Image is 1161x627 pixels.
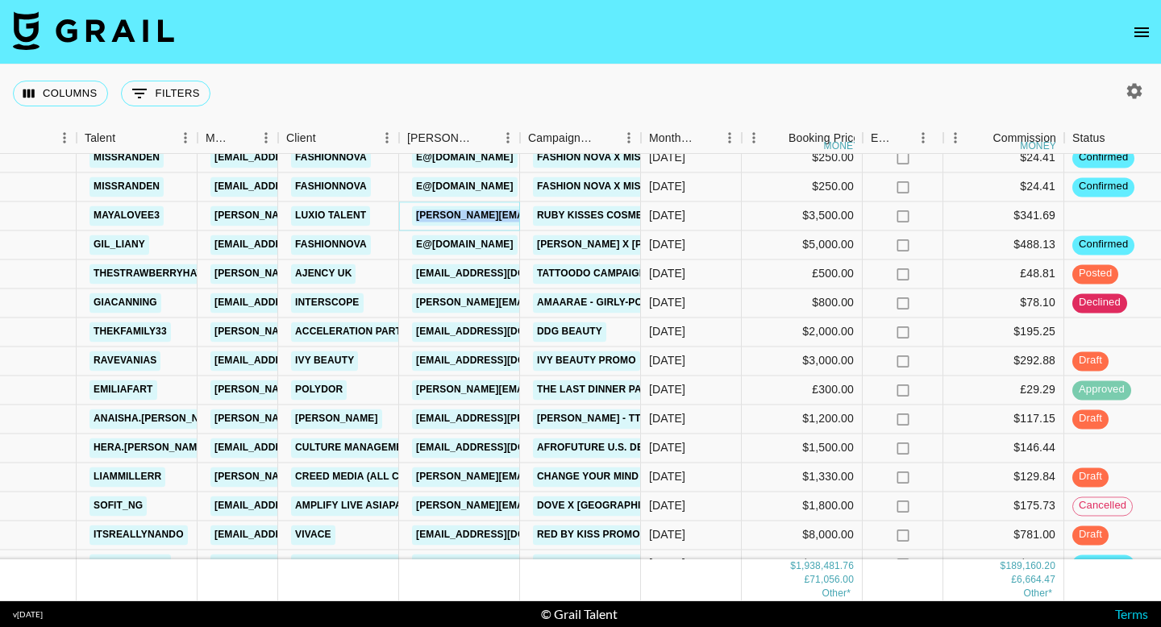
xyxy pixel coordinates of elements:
[412,380,758,400] a: [PERSON_NAME][EMAIL_ADDRESS][PERSON_NAME][DOMAIN_NAME]
[533,351,640,371] a: Ivy Beauty Promo
[89,409,228,429] a: anaisha.[PERSON_NAME]
[1072,557,1134,572] span: confirmed
[533,206,709,226] a: Ruby Kisses Cosmetics promo
[496,126,520,150] button: Menu
[52,126,77,150] button: Menu
[291,351,358,371] a: Ivy Beauty
[533,235,718,255] a: [PERSON_NAME] X [PERSON_NAME]
[742,201,863,230] div: $3,500.00
[520,122,641,154] div: Campaign (Type)
[824,141,860,151] div: money
[943,201,1064,230] div: $341.69
[89,176,164,197] a: missranden
[533,525,644,545] a: Red By Kiss Promo
[412,351,593,371] a: [EMAIL_ADDRESS][DOMAIN_NAME]
[231,127,254,149] button: Sort
[649,324,685,340] div: Aug '25
[291,264,356,284] a: AJENCY UK
[943,143,1064,172] div: $24.41
[1072,383,1131,398] span: approved
[943,550,1064,579] div: $97.63
[291,496,481,516] a: AMPLIFY LIVE ASIAPACIFIC PTE. LTD.
[89,496,147,516] a: sofit_ng
[742,521,863,550] div: $8,000.00
[210,293,391,313] a: [EMAIL_ADDRESS][DOMAIN_NAME]
[210,467,473,487] a: [PERSON_NAME][EMAIL_ADDRESS][DOMAIN_NAME]
[412,409,675,429] a: [EMAIL_ADDRESS][PERSON_NAME][DOMAIN_NAME]
[649,295,685,311] div: Aug '25
[742,230,863,260] div: $5,000.00
[649,498,685,514] div: Aug '25
[412,467,675,487] a: [PERSON_NAME][EMAIL_ADDRESS][DOMAIN_NAME]
[412,235,518,255] a: e@[DOMAIN_NAME]
[943,434,1064,463] div: $146.44
[809,573,854,587] div: 71,056.00
[528,122,594,154] div: Campaign (Type)
[473,127,496,149] button: Sort
[1072,151,1134,166] span: confirmed
[89,264,220,284] a: thestrawberryhayes
[742,172,863,201] div: $250.00
[1105,127,1128,149] button: Sort
[533,322,606,342] a: DDG Beauty
[1126,16,1158,48] button: open drawer
[1023,588,1052,599] span: € 1,370.07, CA$ 2,294.19, AU$ 146.44
[399,122,520,154] div: Booker
[1072,412,1109,427] span: draft
[649,411,685,427] div: Aug '25
[89,554,171,574] a: jacque_foss
[291,409,382,429] a: [PERSON_NAME]
[412,264,593,284] a: [EMAIL_ADDRESS][DOMAIN_NAME]
[291,322,433,342] a: Acceleration Partners
[649,556,685,572] div: Aug '25
[943,126,967,150] button: Menu
[291,293,364,313] a: Interscope
[13,11,174,50] img: Grail Talent
[541,606,618,622] div: © Grail Talent
[533,147,693,168] a: Fashion Nova X Missranden
[742,143,863,172] div: $250.00
[210,409,473,429] a: [PERSON_NAME][EMAIL_ADDRESS][DOMAIN_NAME]
[210,206,473,226] a: [PERSON_NAME][EMAIL_ADDRESS][DOMAIN_NAME]
[407,122,473,154] div: [PERSON_NAME]
[943,492,1064,521] div: $175.73
[89,438,211,458] a: hera.[PERSON_NAME]
[1072,470,1109,485] span: draft
[89,467,165,487] a: liammillerr
[291,438,459,458] a: Culture Management Group
[649,150,685,166] div: Aug '25
[89,380,157,400] a: emiliafart
[718,126,742,150] button: Menu
[871,122,893,154] div: Expenses: Remove Commission?
[943,376,1064,405] div: £29.29
[210,235,391,255] a: [EMAIL_ADDRESS][DOMAIN_NAME]
[121,81,210,106] button: Show filters
[1115,606,1148,621] a: Terms
[1073,499,1132,514] span: cancelled
[210,264,473,284] a: [PERSON_NAME][EMAIL_ADDRESS][DOMAIN_NAME]
[198,122,278,154] div: Manager
[943,172,1064,201] div: $24.41
[742,347,863,376] div: $3,000.00
[1072,528,1109,543] span: draft
[742,550,863,579] div: $1,000.00
[766,127,789,149] button: Sort
[649,122,695,154] div: Month Due
[375,126,399,150] button: Menu
[89,322,171,342] a: thekfamily33
[742,434,863,463] div: $1,500.00
[533,293,656,313] a: Amaarae - Girly-pop!
[291,176,371,197] a: Fashionnova
[533,496,814,516] a: Dove x [GEOGRAPHIC_DATA] - 90 days Usage rights
[649,179,685,195] div: Aug '25
[210,147,391,168] a: [EMAIL_ADDRESS][DOMAIN_NAME]
[641,122,742,154] div: Month Due
[533,264,651,284] a: Tattoodo Campaign
[893,127,916,149] button: Sort
[412,525,593,545] a: [EMAIL_ADDRESS][DOMAIN_NAME]
[742,126,766,150] button: Menu
[943,289,1064,318] div: $78.10
[291,147,371,168] a: Fashionnova
[254,126,278,150] button: Menu
[210,438,391,458] a: [EMAIL_ADDRESS][DOMAIN_NAME]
